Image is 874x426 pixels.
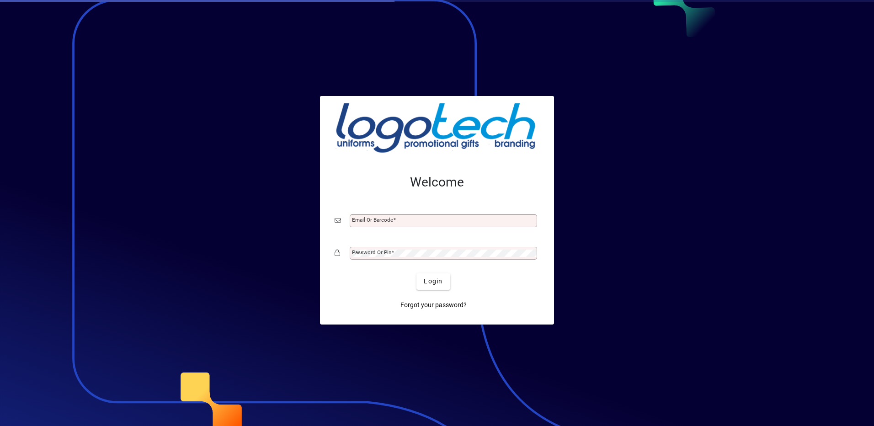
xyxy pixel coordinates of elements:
[397,297,470,314] a: Forgot your password?
[352,249,391,256] mat-label: Password or Pin
[416,273,450,290] button: Login
[400,300,467,310] span: Forgot your password?
[424,277,442,286] span: Login
[352,217,393,223] mat-label: Email or Barcode
[335,175,539,190] h2: Welcome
